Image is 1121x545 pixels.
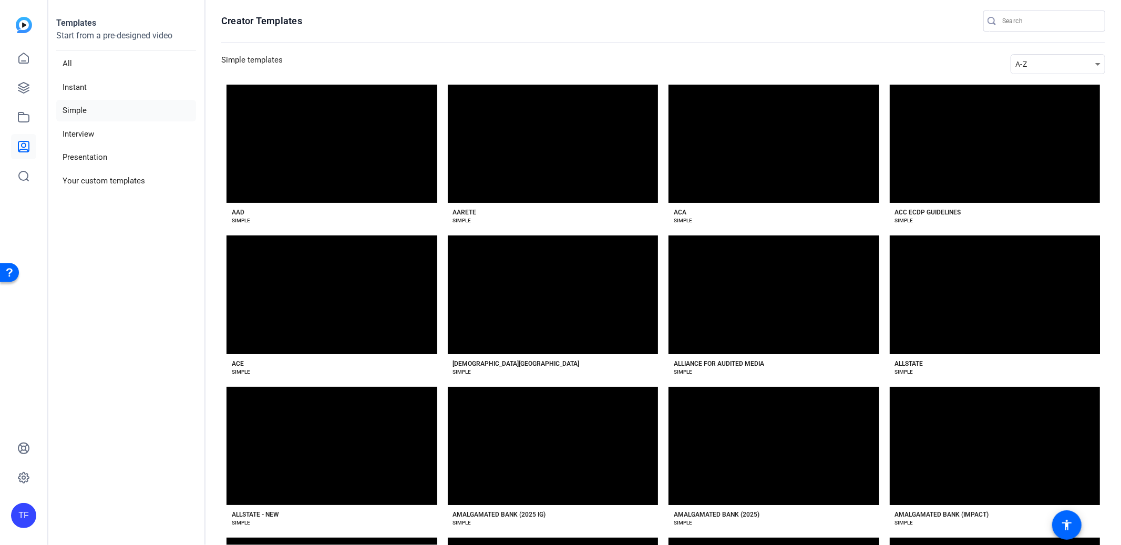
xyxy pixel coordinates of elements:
button: Template image [669,235,879,354]
div: [DEMOGRAPHIC_DATA][GEOGRAPHIC_DATA] [453,359,580,368]
h1: Creator Templates [221,15,302,27]
button: Template image [227,387,437,505]
input: Search [1002,15,1097,27]
li: Simple [56,100,196,121]
div: SIMPLE [453,368,471,376]
div: SIMPLE [674,519,692,527]
div: ACE [232,359,244,368]
li: Presentation [56,147,196,168]
p: Start from a pre-designed video [56,29,196,51]
div: ALLSTATE - NEW [232,510,279,519]
div: ACA [674,208,686,217]
button: Template image [448,387,659,505]
span: A-Z [1015,60,1027,68]
div: AARETE [453,208,477,217]
button: Template image [227,235,437,354]
div: SIMPLE [895,217,913,225]
button: Template image [227,85,437,203]
button: Template image [669,85,879,203]
li: Interview [56,124,196,145]
mat-icon: accessibility [1061,519,1073,531]
div: SIMPLE [674,217,692,225]
div: TF [11,503,36,528]
button: Template image [669,387,879,505]
div: AAD [232,208,244,217]
div: SIMPLE [453,217,471,225]
button: Template image [890,387,1101,505]
div: ALLIANCE FOR AUDITED MEDIA [674,359,764,368]
div: SIMPLE [232,368,250,376]
li: All [56,53,196,75]
div: SIMPLE [453,519,471,527]
button: Template image [890,85,1101,203]
div: ACC ECDP GUIDELINES [895,208,961,217]
div: SIMPLE [674,368,692,376]
div: ALLSTATE [895,359,923,368]
div: SIMPLE [895,368,913,376]
button: Template image [448,235,659,354]
li: Instant [56,77,196,98]
div: AMALGAMATED BANK (2025 IG) [453,510,546,519]
img: blue-gradient.svg [16,17,32,33]
strong: Templates [56,18,96,28]
div: AMALGAMATED BANK (IMPACT) [895,510,989,519]
div: AMALGAMATED BANK (2025) [674,510,759,519]
button: Template image [448,85,659,203]
button: Template image [890,235,1101,354]
div: SIMPLE [232,217,250,225]
div: SIMPLE [895,519,913,527]
div: SIMPLE [232,519,250,527]
h3: Simple templates [221,54,283,74]
li: Your custom templates [56,170,196,192]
